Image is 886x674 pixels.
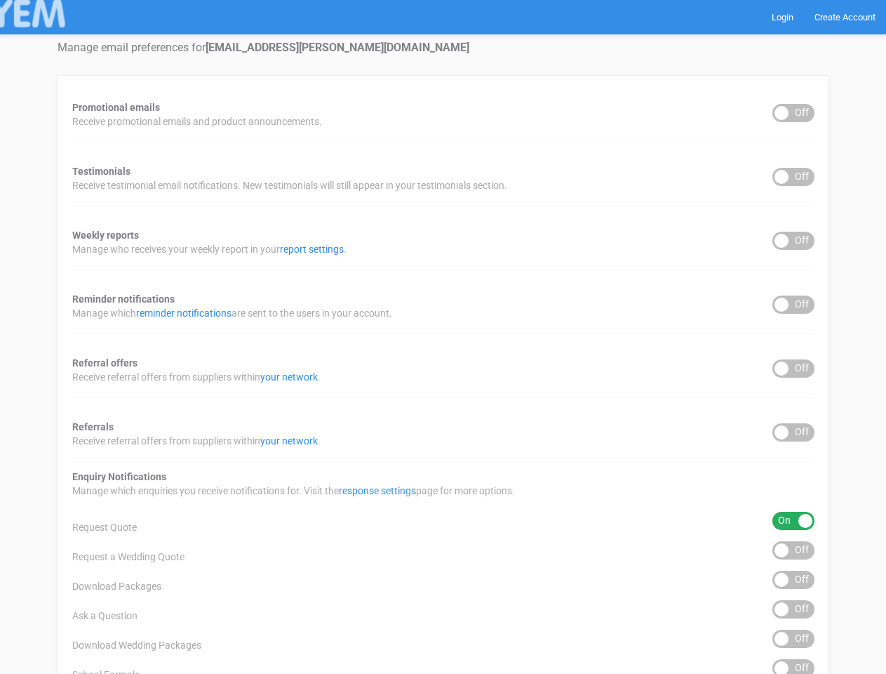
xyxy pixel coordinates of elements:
span: Receive testimonial email notifications. New testimonials will still appear in your testimonials ... [72,178,507,192]
span: Request Quote [72,520,137,534]
span: Download Wedding Packages [72,638,201,652]
a: report settings [280,244,344,255]
strong: Weekly reports [72,230,139,241]
strong: Referral offers [72,357,137,369]
span: Request a Wedding Quote [72,550,184,564]
span: Download Packages [72,579,161,593]
span: Ask a Question [72,609,137,623]
strong: Testimonials [72,166,130,177]
strong: Promotional emails [72,102,160,113]
span: Manage who receives your weekly report in your . [72,242,347,256]
span: Receive referral offers from suppliers within . [72,370,321,384]
a: response settings [339,485,416,496]
h4: Manage email preferences for [58,41,829,54]
strong: Enquiry Notifications [72,471,166,482]
strong: Reminder notifications [72,293,175,305]
a: reminder notifications [136,308,231,319]
span: Manage which are sent to the users in your account. [72,306,392,320]
strong: [EMAIL_ADDRESS][PERSON_NAME][DOMAIN_NAME] [206,41,469,54]
span: Receive promotional emails and product announcements. [72,114,322,128]
strong: Referrals [72,421,114,432]
a: your network [260,371,318,383]
a: your network [260,435,318,447]
span: Receive referral offers from suppliers within . [72,434,321,448]
span: Manage which enquiries you receive notifications for. Visit the page for more options. [72,484,515,498]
